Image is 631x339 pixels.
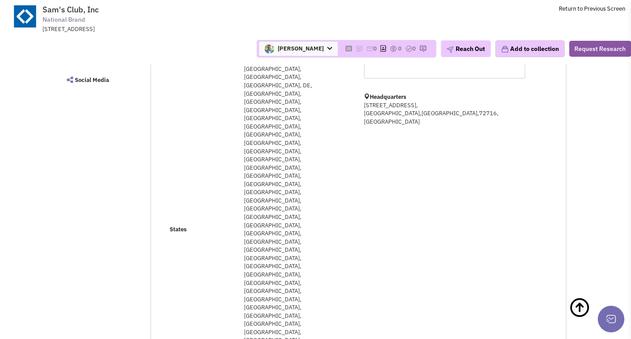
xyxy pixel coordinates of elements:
img: icon-dealamount.png [390,45,397,52]
button: Add to collection [495,40,565,57]
img: plane.png [446,46,453,53]
img: icon-email-active-16.png [366,45,373,52]
img: TaskCount.png [405,45,412,52]
span: [PERSON_NAME] [259,42,337,56]
span: National Brand [43,15,85,24]
p: [STREET_ADDRESS], [GEOGRAPHIC_DATA],[GEOGRAPHIC_DATA],72716,[GEOGRAPHIC_DATA] [364,101,525,126]
button: Request Research [569,41,631,57]
span: Sam's Club, Inc [43,4,99,15]
b: States [170,226,187,233]
a: Social Media [60,70,132,89]
img: icon-collection-lavender.png [501,45,509,53]
span: 0 [398,45,402,52]
b: Headquarters [370,93,406,101]
a: Return to Previous Screen [559,5,625,12]
div: [STREET_ADDRESS] [43,25,274,34]
img: W7vr0x00b0GZC0PPbilSCg.png [264,44,274,54]
span: 0 [412,45,416,52]
img: icon-note.png [356,45,363,52]
img: www.samsclub.com [6,5,44,27]
span: 0 [373,45,377,52]
img: research-icon.png [419,45,426,52]
button: Reach Out [441,40,491,57]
